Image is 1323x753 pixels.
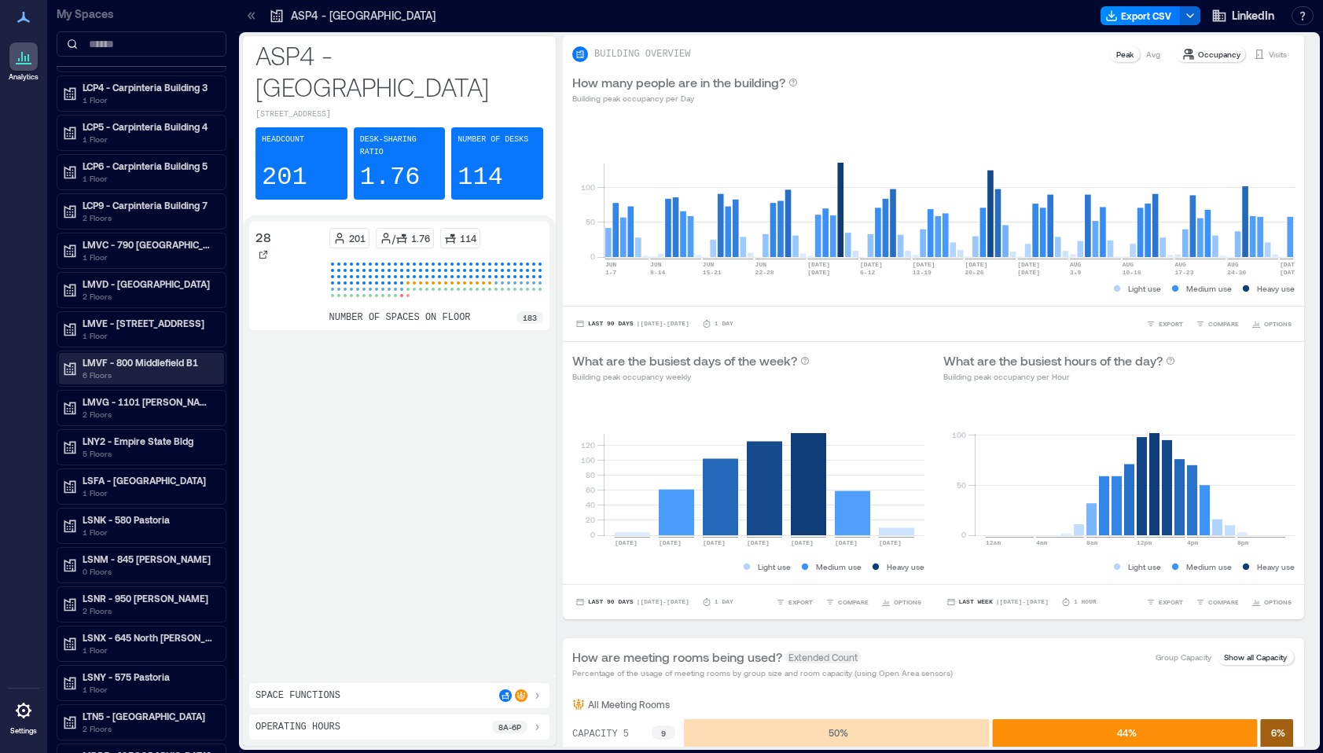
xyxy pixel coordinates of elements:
[965,269,984,276] text: 20-26
[83,408,215,421] p: 2 Floors
[860,261,883,268] text: [DATE]
[594,48,690,61] p: BUILDING OVERVIEW
[1146,48,1160,61] p: Avg
[291,8,435,24] p: ASP4 - [GEOGRAPHIC_DATA]
[816,560,862,573] p: Medium use
[1070,269,1082,276] text: 3-9
[1174,269,1193,276] text: 17-23
[586,470,595,479] tspan: 80
[1159,597,1183,607] span: EXPORT
[650,269,665,276] text: 8-14
[1257,560,1295,573] p: Heavy use
[10,726,37,736] p: Settings
[83,722,215,735] p: 2 Floors
[329,311,471,324] p: number of spaces on floor
[83,553,215,565] p: LSNM - 845 [PERSON_NAME]
[703,261,715,268] text: JUN
[83,160,215,172] p: LCP6 - Carpinteria Building 5
[829,727,848,738] text: 50 %
[590,530,595,539] tspan: 0
[572,73,785,92] p: How many people are in the building?
[1017,269,1040,276] text: [DATE]
[83,238,215,251] p: LMVC - 790 [GEOGRAPHIC_DATA] B2
[1193,316,1242,332] button: COMPARE
[83,683,215,696] p: 1 Floor
[572,648,782,667] p: How are meeting rooms being used?
[83,356,215,369] p: LMVF - 800 Middlefield B1
[1186,560,1232,573] p: Medium use
[83,277,215,290] p: LMVD - [GEOGRAPHIC_DATA]
[615,539,638,546] text: [DATE]
[83,592,215,604] p: LSNR - 950 [PERSON_NAME]
[572,316,693,332] button: Last 90 Days |[DATE]-[DATE]
[1198,48,1240,61] p: Occupancy
[83,251,215,263] p: 1 Floor
[1257,282,1295,295] p: Heavy use
[4,38,43,86] a: Analytics
[572,92,798,105] p: Building peak occupancy per Day
[758,560,791,573] p: Light use
[1187,539,1199,546] text: 4pm
[1224,651,1287,663] p: Show all Capacity
[605,261,617,268] text: JUN
[83,513,215,526] p: LSNK - 580 Pastoria
[965,261,988,268] text: [DATE]
[1156,651,1211,663] p: Group Capacity
[1208,597,1239,607] span: COMPARE
[9,72,39,82] p: Analytics
[785,651,861,663] span: Extended Count
[1232,8,1274,24] span: LinkedIn
[822,594,872,610] button: COMPARE
[1227,261,1239,268] text: AUG
[788,597,813,607] span: EXPORT
[1143,316,1186,332] button: EXPORT
[83,604,215,617] p: 2 Floors
[1159,319,1183,329] span: EXPORT
[83,487,215,499] p: 1 Floor
[83,317,215,329] p: LMVE - [STREET_ADDRESS]
[1207,3,1279,28] button: LinkedIn
[586,485,595,494] tspan: 60
[581,182,595,192] tspan: 100
[83,211,215,224] p: 2 Floors
[83,447,215,460] p: 5 Floors
[255,228,271,247] p: 28
[1193,594,1242,610] button: COMPARE
[255,721,340,733] p: Operating Hours
[943,351,1163,370] p: What are the busiest hours of the day?
[715,319,733,329] p: 1 Day
[83,290,215,303] p: 2 Floors
[986,539,1001,546] text: 12am
[1227,269,1246,276] text: 24-30
[879,539,902,546] text: [DATE]
[392,232,395,244] p: /
[703,539,726,546] text: [DATE]
[458,162,503,193] p: 114
[572,667,953,679] p: Percentage of the usage of meeting rooms by group size and room capacity (using Open Area sensors)
[659,539,682,546] text: [DATE]
[255,39,543,102] p: ASP4 - [GEOGRAPHIC_DATA]
[83,474,215,487] p: LSFA - [GEOGRAPHIC_DATA]
[807,269,830,276] text: [DATE]
[255,108,543,121] p: [STREET_ADDRESS]
[956,480,965,490] tspan: 50
[1036,539,1048,546] text: 4am
[83,631,215,644] p: LSNX - 645 North [PERSON_NAME]
[572,594,693,610] button: Last 90 Days |[DATE]-[DATE]
[943,594,1052,610] button: Last Week |[DATE]-[DATE]
[860,269,875,276] text: 6-12
[650,261,662,268] text: JUN
[349,232,366,244] p: 201
[878,594,924,610] button: OPTIONS
[1116,48,1134,61] p: Peak
[1086,539,1098,546] text: 8am
[1264,597,1292,607] span: OPTIONS
[1128,560,1161,573] p: Light use
[755,269,774,276] text: 22-28
[586,515,595,524] tspan: 20
[83,435,215,447] p: LNY2 - Empire State Bldg
[605,269,617,276] text: 1-7
[83,172,215,185] p: 1 Floor
[951,430,965,439] tspan: 100
[1128,282,1161,295] p: Light use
